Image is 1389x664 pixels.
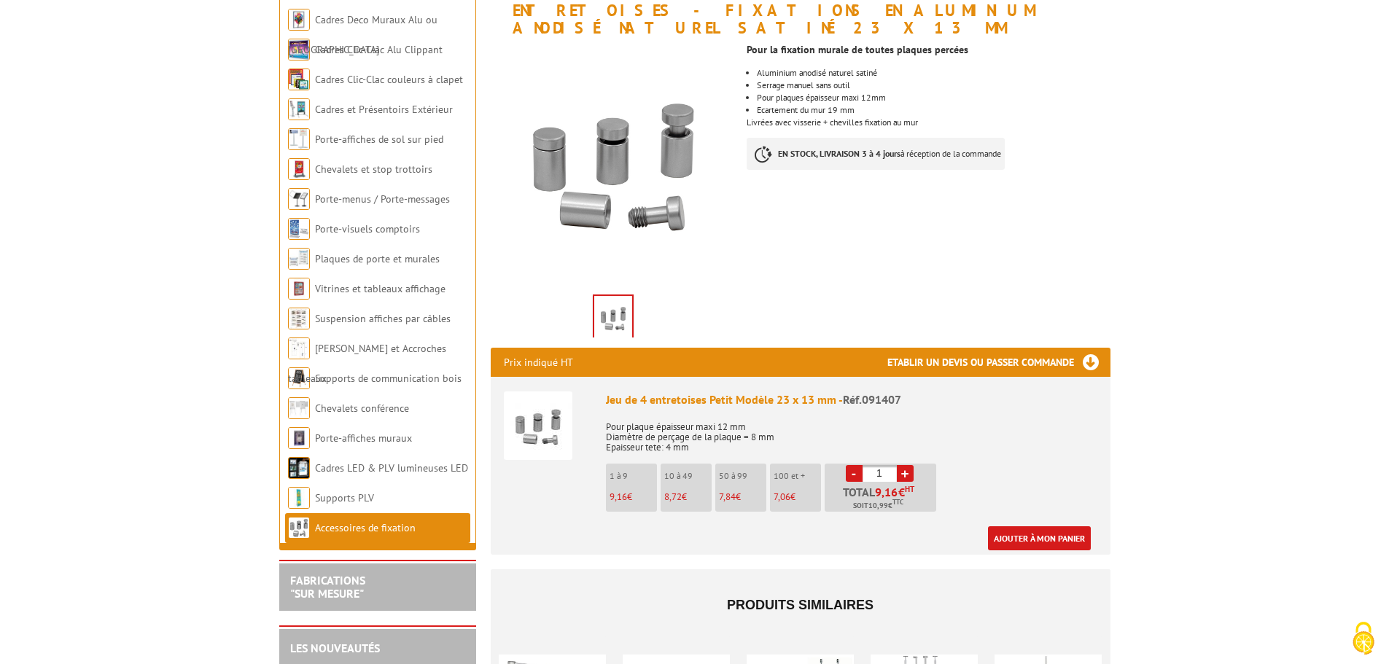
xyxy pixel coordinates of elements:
span: Soit € [853,500,903,512]
a: Porte-visuels comptoirs [315,222,420,235]
img: Accessoires de fixation [288,517,310,539]
p: € [774,492,821,502]
img: Cadres LED & PLV lumineuses LED [288,457,310,479]
p: € [610,492,657,502]
img: Cimaises et Accroches tableaux [288,337,310,359]
img: Cadres Clic-Clac couleurs à clapet [288,69,310,90]
img: accessoires_de_fixation_091407.jpg [491,44,736,289]
a: Accessoires de fixation [315,521,416,534]
a: Plaques de porte et murales [315,252,440,265]
h3: Etablir un devis ou passer commande [887,348,1110,377]
a: Supports PLV [315,491,374,504]
sup: HT [905,484,914,494]
a: Vitrines et tableaux affichage [315,282,446,295]
img: Porte-menus / Porte-messages [288,188,310,210]
img: Supports PLV [288,487,310,509]
p: Prix indiqué HT [504,348,573,377]
p: à réception de la commande [747,138,1005,170]
a: Cadres Clic-Clac couleurs à clapet [315,73,463,86]
p: € [719,492,766,502]
a: - [846,465,863,482]
p: 100 et + [774,471,821,481]
div: Jeu de 4 entretoises Petit Modèle 23 x 13 mm - [606,391,1097,408]
button: Cookies (fenêtre modale) [1338,614,1389,664]
p: 10 à 49 [664,471,712,481]
img: Plaques de porte et murales [288,248,310,270]
img: Chevalets conférence [288,397,310,419]
span: 10,99 [868,500,888,512]
img: Suspension affiches par câbles [288,308,310,329]
a: Porte-affiches de sol sur pied [315,133,443,146]
p: € [664,492,712,502]
span: 7,06 [774,491,790,503]
sup: TTC [892,498,903,506]
a: Cadres et Présentoirs Extérieur [315,103,453,116]
p: Total [828,486,936,512]
span: Produits similaires [727,598,874,612]
a: Chevalets conférence [315,402,409,415]
img: Vitrines et tableaux affichage [288,278,310,300]
span: 8,72 [664,491,682,503]
p: 50 à 99 [719,471,766,481]
li: Serrage manuel sans outil [757,81,1110,90]
a: LES NOUVEAUTÉS [290,641,380,655]
p: Pour plaque épaisseur maxi 12 mm Diamètre de perçage de la plaque = 8 mm Epaisseur tete: 4 mm [606,412,1097,453]
a: Porte-affiches muraux [315,431,412,445]
a: Cadres Clic-Clac Alu Clippant [315,43,443,56]
div: Livrées avec visserie + chevilles fixation au mur [747,36,1121,184]
span: Réf.091407 [843,392,901,407]
span: 9,16 [875,486,898,498]
li: Ecartement du mur 19 mm [757,106,1110,114]
li: Aluminium anodisé naturel satiné [757,69,1110,77]
a: Cadres LED & PLV lumineuses LED [315,461,468,474]
strong: Pour la fixation murale de toutes plaques percées [747,43,968,56]
a: FABRICATIONS"Sur Mesure" [290,573,365,601]
span: € [898,486,905,498]
a: Cadres Deco Muraux Alu ou [GEOGRAPHIC_DATA] [288,13,437,56]
li: Pour plaques épaisseur maxi 12mm [757,93,1110,102]
img: Porte-visuels comptoirs [288,218,310,240]
img: Jeu de 4 entretoises Petit Modèle 23 x 13 mm [504,391,572,460]
img: Cadres Deco Muraux Alu ou Bois [288,9,310,31]
a: Supports de communication bois [315,372,462,385]
a: Chevalets et stop trottoirs [315,163,432,176]
img: Porte-affiches muraux [288,427,310,449]
strong: EN STOCK, LIVRAISON 3 à 4 jours [778,148,900,159]
a: Ajouter à mon panier [988,526,1091,550]
a: Suspension affiches par câbles [315,312,451,325]
a: Porte-menus / Porte-messages [315,192,450,206]
img: Chevalets et stop trottoirs [288,158,310,180]
img: Cookies (fenêtre modale) [1345,620,1382,657]
img: Cadres et Présentoirs Extérieur [288,98,310,120]
span: 9,16 [610,491,627,503]
a: [PERSON_NAME] et Accroches tableaux [288,342,446,385]
a: + [897,465,914,482]
img: accessoires_de_fixation_091407.jpg [594,296,632,341]
p: 1 à 9 [610,471,657,481]
img: Porte-affiches de sol sur pied [288,128,310,150]
span: 7,84 [719,491,736,503]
